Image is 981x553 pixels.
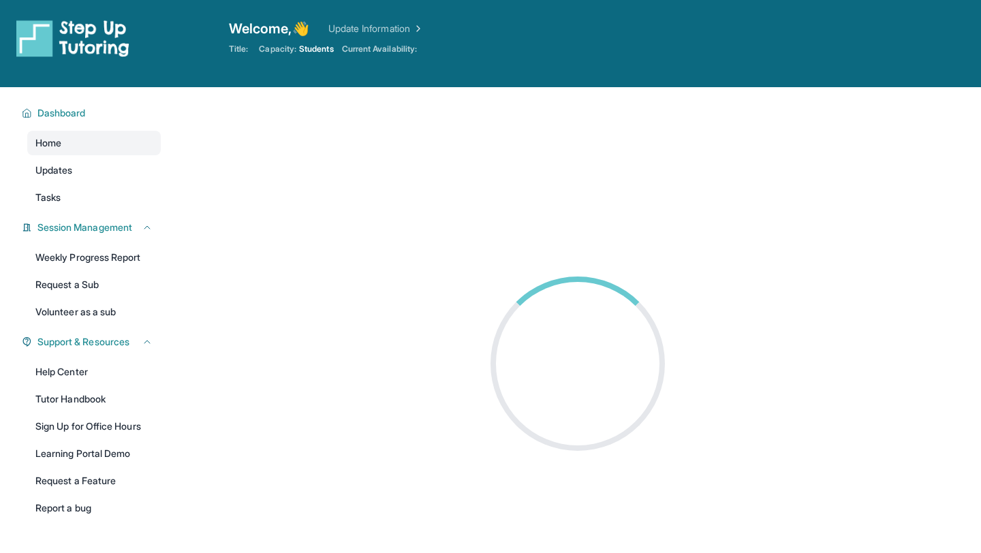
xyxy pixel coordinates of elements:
button: Support & Resources [32,335,153,349]
span: Title: [229,44,248,54]
a: Sign Up for Office Hours [27,414,161,439]
a: Learning Portal Demo [27,441,161,466]
a: Update Information [328,22,424,35]
span: Welcome, 👋 [229,19,309,38]
span: Home [35,136,61,150]
a: Request a Feature [27,469,161,493]
span: Support & Resources [37,335,129,349]
span: Session Management [37,221,132,234]
a: Request a Sub [27,272,161,297]
button: Dashboard [32,106,153,120]
span: Students [299,44,334,54]
span: Updates [35,163,73,177]
a: Tutor Handbook [27,387,161,411]
span: Dashboard [37,106,86,120]
a: Volunteer as a sub [27,300,161,324]
button: Session Management [32,221,153,234]
a: Tasks [27,185,161,210]
span: Current Availability: [342,44,417,54]
a: Report a bug [27,496,161,520]
img: logo [16,19,129,57]
a: Weekly Progress Report [27,245,161,270]
a: Help Center [27,360,161,384]
span: Capacity: [259,44,296,54]
img: Chevron Right [410,22,424,35]
a: Home [27,131,161,155]
span: Tasks [35,191,61,204]
a: Updates [27,158,161,183]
